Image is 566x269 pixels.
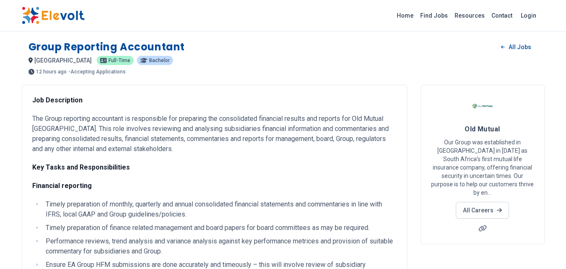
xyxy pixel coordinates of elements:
[32,182,92,190] strong: Financial reporting
[417,9,451,22] a: Find Jobs
[456,202,509,219] a: All Careers
[494,41,538,53] a: All Jobs
[32,163,130,171] strong: Key Tasks and Responsibilities
[393,9,417,22] a: Home
[451,9,488,22] a: Resources
[43,199,397,219] li: Timely preparation of monthly, quarterly and annual consolidated financial statements and comment...
[109,58,130,63] span: Full-time
[43,236,397,256] li: Performance reviews, trend analysis and variance analysis against key performance metrices and pr...
[68,69,126,74] p: - Accepting Applications
[516,7,541,24] a: Login
[472,95,493,116] img: Old Mutual
[22,7,85,24] img: Elevolt
[488,9,516,22] a: Contact
[28,40,185,54] h1: Group Reporting Accountant
[465,125,500,133] span: Old Mutual
[32,96,83,104] strong: Job Description
[36,69,67,74] span: 12 hours ago
[34,57,92,64] span: [GEOGRAPHIC_DATA]
[32,114,397,154] p: The Group reporting accountant is responsible for preparing the consolidated financial results an...
[149,58,170,63] span: Bachelor
[43,223,397,233] li: Timely preparation of finance related management and board papers for board committees as may be ...
[431,138,534,197] p: Our Group was established in [GEOGRAPHIC_DATA] in [DATE] as South Africa’s first mutual life insu...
